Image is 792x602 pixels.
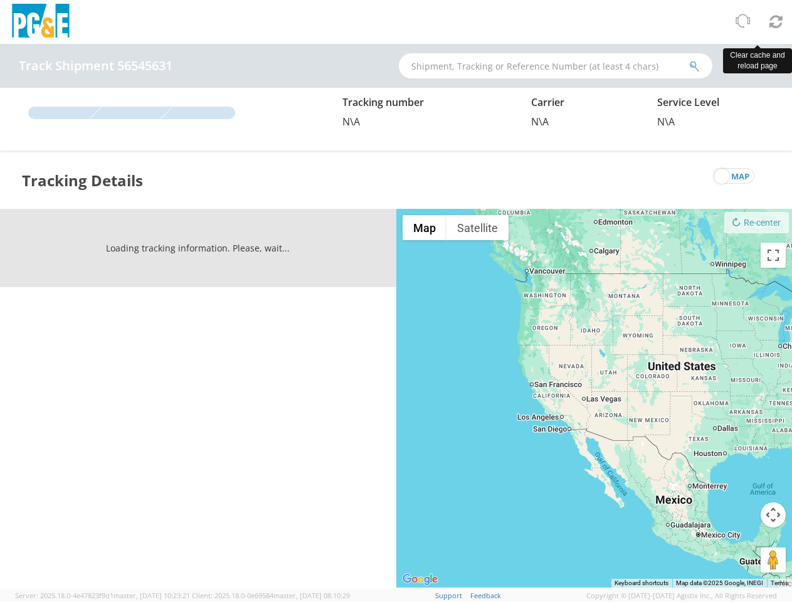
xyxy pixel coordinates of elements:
button: Drag Pegman onto the map to open Street View [761,547,786,573]
div: Clear cache and reload page [723,48,792,73]
h5: Tracking number [342,97,512,108]
h5: Carrier [531,97,638,108]
a: Open this area in Google Maps (opens a new window) [399,571,441,588]
img: pge-logo-06675f144f4cfa6a6814.png [9,4,72,41]
h4: Track Shipment 56545631 [19,59,172,73]
span: map [731,169,749,184]
button: Keyboard shortcuts [615,579,668,588]
input: Shipment, Tracking or Reference Number (at least 4 chars) [399,53,712,78]
span: N\A [531,115,549,129]
button: Toggle fullscreen view [761,243,786,268]
a: Support [435,591,462,600]
span: Server: 2025.18.0-4e47823f9d1 [15,591,190,600]
span: master, [DATE] 10:23:21 [114,591,190,600]
span: N\A [342,115,360,129]
span: Map data ©2025 Google, INEGI [676,579,763,586]
span: Client: 2025.18.0-0e69584 [192,591,350,600]
span: master, [DATE] 08:10:29 [273,591,350,600]
h5: Service Level [657,97,764,108]
button: Re-center [724,212,789,233]
h3: Tracking Details [22,152,143,209]
a: Feedback [470,591,501,600]
button: Show street map [403,215,446,240]
button: Map camera controls [761,502,786,527]
span: Copyright © [DATE]-[DATE] Agistix Inc., All Rights Reserved [586,591,777,601]
span: N\A [657,115,675,129]
button: Show satellite imagery [446,215,509,240]
a: Terms [771,579,788,586]
img: Google [399,571,441,588]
